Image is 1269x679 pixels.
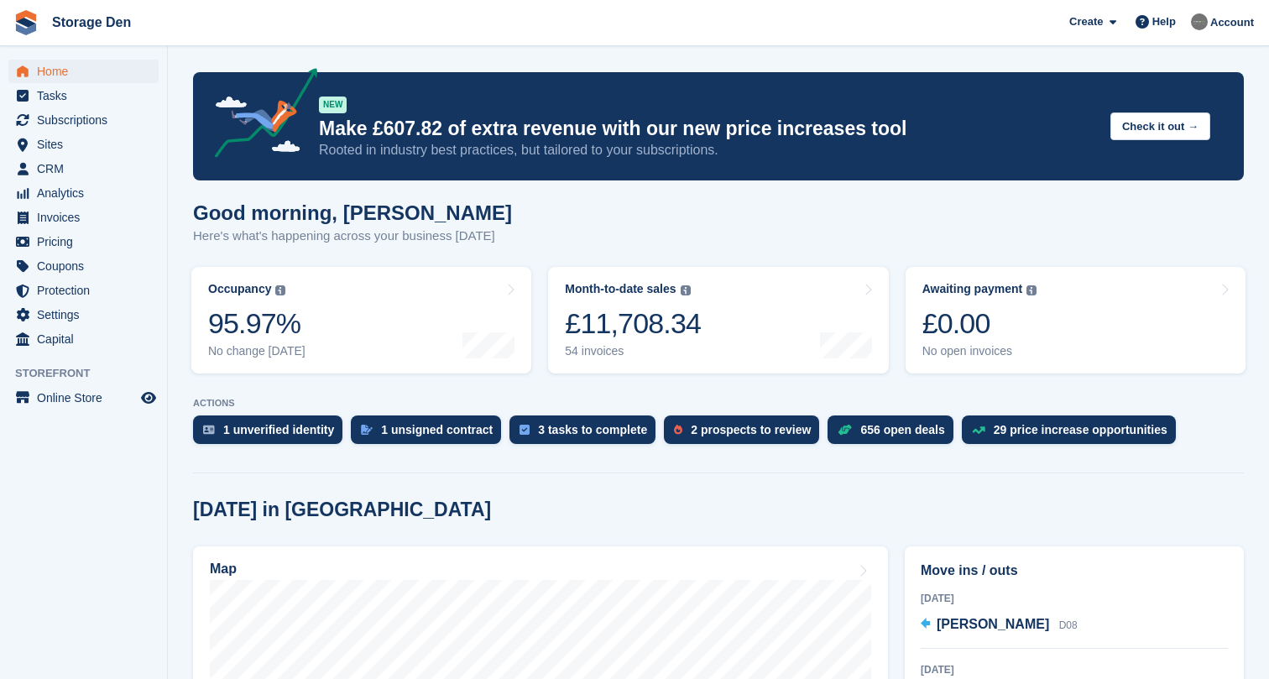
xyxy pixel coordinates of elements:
a: 3 tasks to complete [509,415,664,452]
img: verify_identity-adf6edd0f0f0b5bbfe63781bf79b02c33cf7c696d77639b501bdc392416b5a36.svg [203,425,215,435]
img: price-adjustments-announcement-icon-8257ccfd72463d97f412b2fc003d46551f7dbcb40ab6d574587a9cd5c0d94... [201,68,318,164]
a: Storage Den [45,8,138,36]
h2: Map [210,561,237,577]
a: menu [8,230,159,253]
p: Make £607.82 of extra revenue with our new price increases tool [319,117,1097,141]
img: deal-1b604bf984904fb50ccaf53a9ad4b4a5d6e5aea283cecdc64d6e3604feb123c2.svg [838,424,852,436]
div: £11,708.34 [565,306,701,341]
a: menu [8,133,159,156]
span: Pricing [37,230,138,253]
div: 656 open deals [860,423,944,436]
a: menu [8,254,159,278]
span: Help [1152,13,1176,30]
span: Analytics [37,181,138,205]
a: Occupancy 95.97% No change [DATE] [191,267,531,373]
img: icon-info-grey-7440780725fd019a000dd9b08b2336e03edf1995a4989e88bcd33f0948082b44.svg [1026,285,1037,295]
span: Sites [37,133,138,156]
img: contract_signature_icon-13c848040528278c33f63329250d36e43548de30e8caae1d1a13099fd9432cc5.svg [361,425,373,435]
img: price_increase_opportunities-93ffe204e8149a01c8c9dc8f82e8f89637d9d84a8eef4429ea346261dce0b2c0.svg [972,426,985,434]
span: Coupons [37,254,138,278]
span: Invoices [37,206,138,229]
p: ACTIONS [193,398,1244,409]
div: £0.00 [922,306,1037,341]
div: No change [DATE] [208,344,305,358]
a: menu [8,386,159,410]
a: menu [8,206,159,229]
button: Check it out → [1110,112,1210,140]
img: stora-icon-8386f47178a22dfd0bd8f6a31ec36ba5ce8667c1dd55bd0f319d3a0aa187defe.svg [13,10,39,35]
p: Rooted in industry best practices, but tailored to your subscriptions. [319,141,1097,159]
a: Preview store [138,388,159,408]
span: Account [1210,14,1254,31]
h2: Move ins / outs [921,561,1228,581]
a: Month-to-date sales £11,708.34 54 invoices [548,267,888,373]
div: 1 unverified identity [223,423,334,436]
div: Month-to-date sales [565,282,676,296]
span: CRM [37,157,138,180]
p: Here's what's happening across your business [DATE] [193,227,512,246]
div: 1 unsigned contract [381,423,493,436]
div: 54 invoices [565,344,701,358]
a: menu [8,327,159,351]
span: D08 [1059,619,1078,631]
div: 3 tasks to complete [538,423,647,436]
a: 1 unsigned contract [351,415,509,452]
div: No open invoices [922,344,1037,358]
span: [PERSON_NAME] [937,617,1049,631]
h2: [DATE] in [GEOGRAPHIC_DATA] [193,499,491,521]
div: Awaiting payment [922,282,1023,296]
span: Capital [37,327,138,351]
a: menu [8,84,159,107]
div: NEW [319,97,347,113]
div: Occupancy [208,282,271,296]
span: Subscriptions [37,108,138,132]
div: 2 prospects to review [691,423,811,436]
div: [DATE] [921,662,1228,677]
span: Storefront [15,365,167,382]
h1: Good morning, [PERSON_NAME] [193,201,512,224]
a: menu [8,181,159,205]
a: 1 unverified identity [193,415,351,452]
div: [DATE] [921,591,1228,606]
span: Settings [37,303,138,326]
div: 95.97% [208,306,305,341]
img: icon-info-grey-7440780725fd019a000dd9b08b2336e03edf1995a4989e88bcd33f0948082b44.svg [275,285,285,295]
a: menu [8,60,159,83]
span: Home [37,60,138,83]
img: prospect-51fa495bee0391a8d652442698ab0144808aea92771e9ea1ae160a38d050c398.svg [674,425,682,435]
div: 29 price increase opportunities [994,423,1167,436]
a: [PERSON_NAME] D08 [921,614,1078,636]
img: Brian Barbour [1191,13,1208,30]
span: Online Store [37,386,138,410]
span: Tasks [37,84,138,107]
a: menu [8,279,159,302]
img: icon-info-grey-7440780725fd019a000dd9b08b2336e03edf1995a4989e88bcd33f0948082b44.svg [681,285,691,295]
a: Awaiting payment £0.00 No open invoices [906,267,1245,373]
img: task-75834270c22a3079a89374b754ae025e5fb1db73e45f91037f5363f120a921f8.svg [520,425,530,435]
a: 2 prospects to review [664,415,828,452]
a: 29 price increase opportunities [962,415,1184,452]
span: Protection [37,279,138,302]
a: 656 open deals [828,415,961,452]
span: Create [1069,13,1103,30]
a: menu [8,303,159,326]
a: menu [8,108,159,132]
a: menu [8,157,159,180]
